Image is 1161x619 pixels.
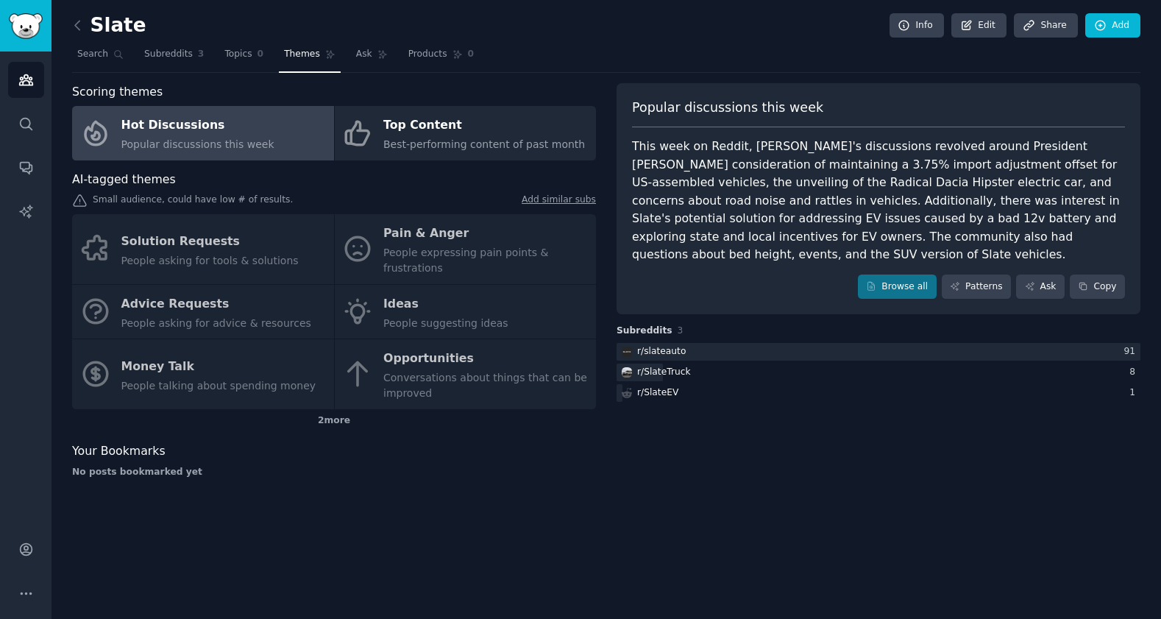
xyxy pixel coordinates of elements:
[383,138,585,150] span: Best-performing content of past month
[942,275,1011,300] a: Patterns
[351,43,393,73] a: Ask
[522,194,596,209] a: Add similar subs
[1070,275,1125,300] button: Copy
[77,48,108,61] span: Search
[617,384,1140,403] a: r/SlateEV1
[198,48,205,61] span: 3
[72,14,146,38] h2: Slate
[678,325,684,336] span: 3
[637,366,691,379] div: r/ SlateTruck
[637,386,678,400] div: r/ SlateEV
[9,13,43,39] img: GummySearch logo
[121,138,274,150] span: Popular discussions this week
[632,99,823,117] span: Popular discussions this week
[356,48,372,61] span: Ask
[383,114,585,138] div: Top Content
[1123,345,1140,358] div: 91
[72,466,596,479] div: No posts bookmarked yet
[637,345,686,358] div: r/ slateauto
[1016,275,1065,300] a: Ask
[622,347,632,357] img: slateauto
[408,48,447,61] span: Products
[622,367,632,378] img: SlateTruck
[121,114,274,138] div: Hot Discussions
[219,43,269,73] a: Topics0
[72,83,163,102] span: Scoring themes
[617,364,1140,382] a: SlateTruckr/SlateTruck8
[144,48,193,61] span: Subreddits
[224,48,252,61] span: Topics
[617,325,672,338] span: Subreddits
[1014,13,1077,38] a: Share
[1129,366,1140,379] div: 8
[72,194,596,209] div: Small audience, could have low # of results.
[890,13,944,38] a: Info
[139,43,209,73] a: Subreddits3
[951,13,1006,38] a: Edit
[72,106,334,160] a: Hot DiscussionsPopular discussions this week
[1085,13,1140,38] a: Add
[258,48,264,61] span: 0
[72,442,166,461] span: Your Bookmarks
[335,106,597,160] a: Top ContentBest-performing content of past month
[632,138,1125,264] div: This week on Reddit, [PERSON_NAME]'s discussions revolved around President [PERSON_NAME] consider...
[403,43,479,73] a: Products0
[617,343,1140,361] a: slateautor/slateauto91
[72,409,596,433] div: 2 more
[279,43,341,73] a: Themes
[1129,386,1140,400] div: 1
[468,48,475,61] span: 0
[284,48,320,61] span: Themes
[858,275,937,300] a: Browse all
[72,171,176,189] span: AI-tagged themes
[72,43,129,73] a: Search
